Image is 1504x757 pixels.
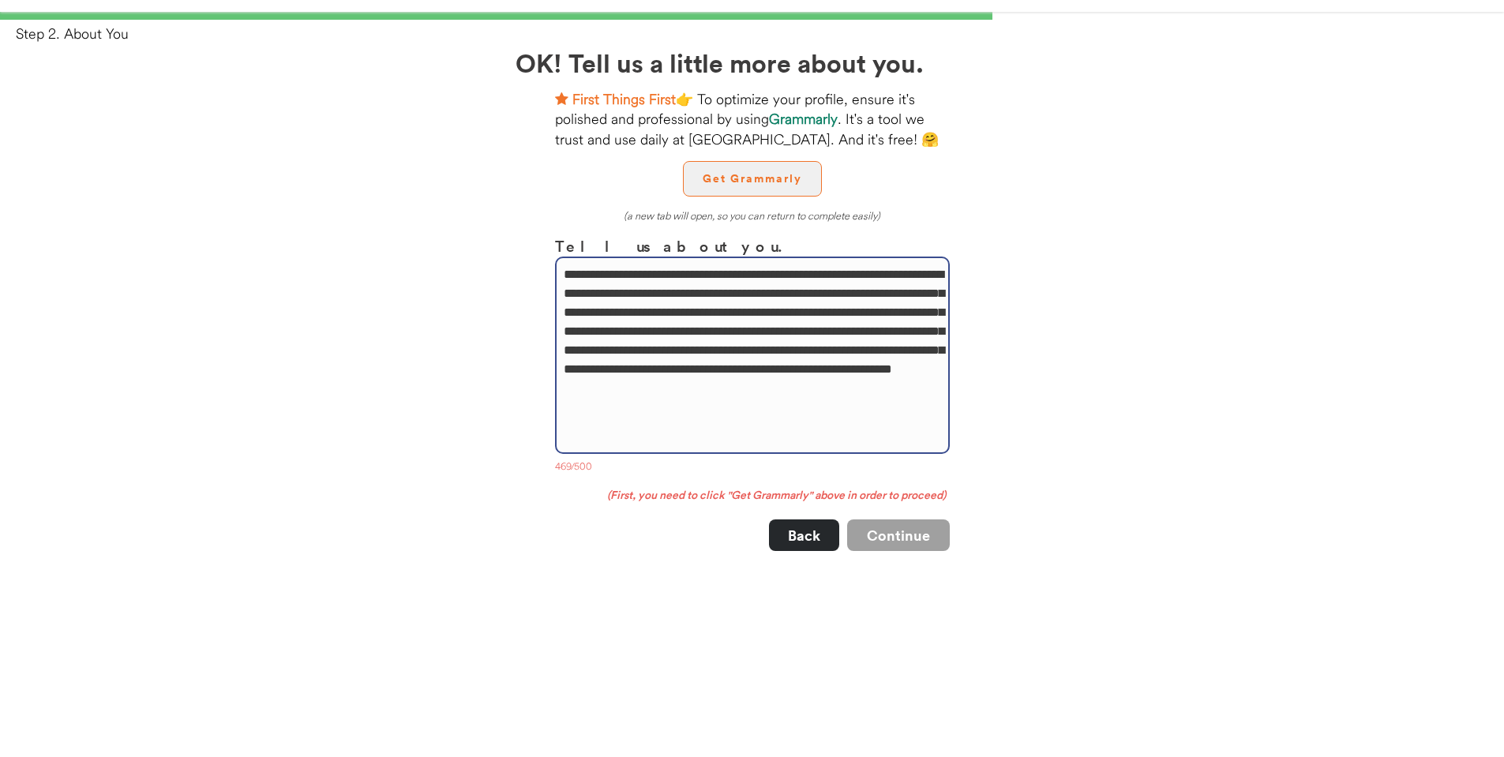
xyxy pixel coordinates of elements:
[16,24,1504,43] div: Step 2. About You
[555,234,950,257] h3: Tell us about you.
[3,12,1501,20] div: 66%
[555,89,950,149] div: 👉 To optimize your profile, ensure it's polished and professional by using . It's a tool we trust...
[555,460,950,476] div: 469/500
[769,110,838,128] strong: Grammarly
[624,209,880,222] em: (a new tab will open, so you can return to complete easily)
[555,488,950,504] div: (First, you need to click "Get Grammarly" above in order to proceed)
[847,519,950,551] button: Continue
[572,90,676,108] strong: First Things First
[683,161,822,197] button: Get Grammarly
[769,519,839,551] button: Back
[516,43,989,81] h2: OK! Tell us a little more about you.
